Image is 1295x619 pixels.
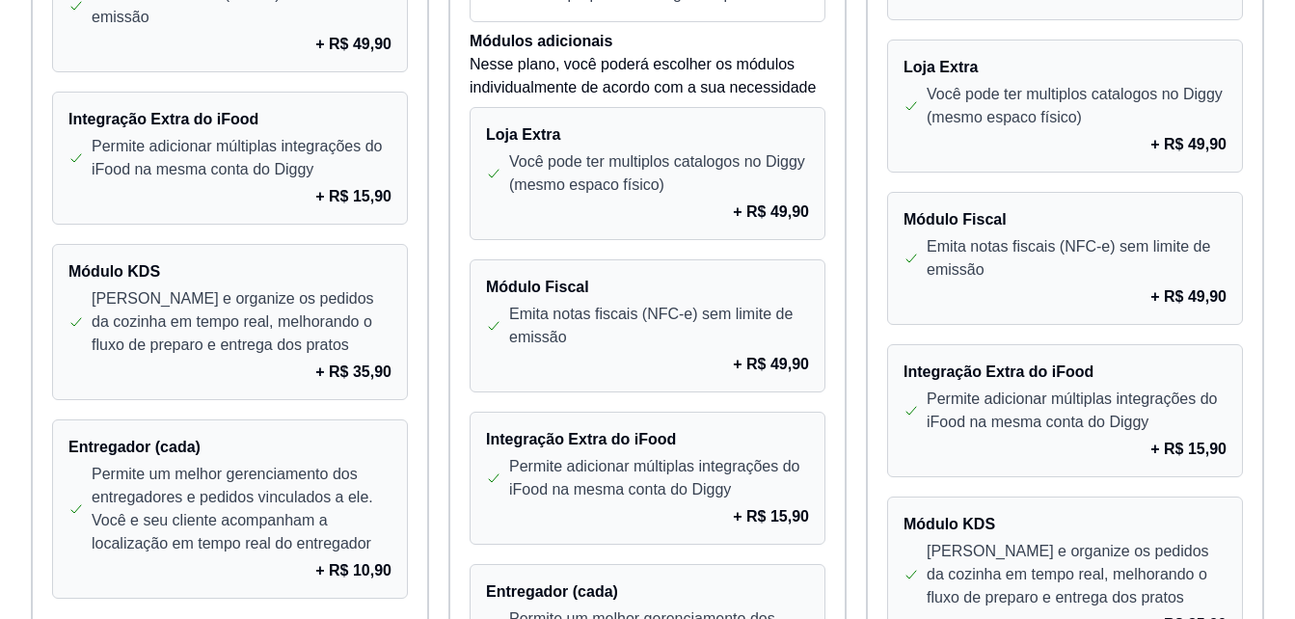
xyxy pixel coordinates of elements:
p: Permite um melhor gerenciamento dos entregadores e pedidos vinculados a ele. Você e seu cliente a... [92,463,391,555]
h4: Loja Extra [486,123,809,147]
h4: Entregador (cada) [486,580,809,604]
p: + R$ 49,90 [315,33,391,56]
p: Nesse plano, você poderá escolher os módulos individualmente de acordo com a sua necessidade [470,53,825,99]
p: + R$ 49,90 [1150,285,1227,309]
p: + R$ 10,90 [315,559,391,582]
h4: Integração Extra do iFood [486,428,809,451]
p: [PERSON_NAME] e organize os pedidos da cozinha em tempo real, melhorando o fluxo de preparo e ent... [927,540,1227,609]
h4: Módulos adicionais [470,30,825,53]
p: + R$ 35,90 [315,361,391,384]
h4: Módulo KDS [68,260,391,283]
p: [PERSON_NAME] e organize os pedidos da cozinha em tempo real, melhorando o fluxo de preparo e ent... [92,287,391,357]
h4: Módulo Fiscal [486,276,809,299]
h4: Integração Extra do iFood [904,361,1227,384]
p: Emita notas fiscais (NFC-e) sem limite de emissão [509,303,809,349]
p: + R$ 15,90 [1150,438,1227,461]
p: + R$ 15,90 [315,185,391,208]
p: Permite adicionar múltiplas integrações do iFood na mesma conta do Diggy [509,455,809,501]
p: Permite adicionar múltiplas integrações do iFood na mesma conta do Diggy [92,135,391,181]
h4: Integração Extra do iFood [68,108,391,131]
h4: Loja Extra [904,56,1227,79]
h4: Entregador (cada) [68,436,391,459]
p: Você pode ter multiplos catalogos no Diggy (mesmo espaco físico) [509,150,809,197]
h4: Módulo Fiscal [904,208,1227,231]
p: Emita notas fiscais (NFC-e) sem limite de emissão [927,235,1227,282]
p: Permite adicionar múltiplas integrações do iFood na mesma conta do Diggy [927,388,1227,434]
p: + R$ 15,90 [733,505,809,528]
p: + R$ 49,90 [733,353,809,376]
p: + R$ 49,90 [733,201,809,224]
p: Você pode ter multiplos catalogos no Diggy (mesmo espaco físico) [927,83,1227,129]
p: + R$ 49,90 [1150,133,1227,156]
h4: Módulo KDS [904,513,1227,536]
